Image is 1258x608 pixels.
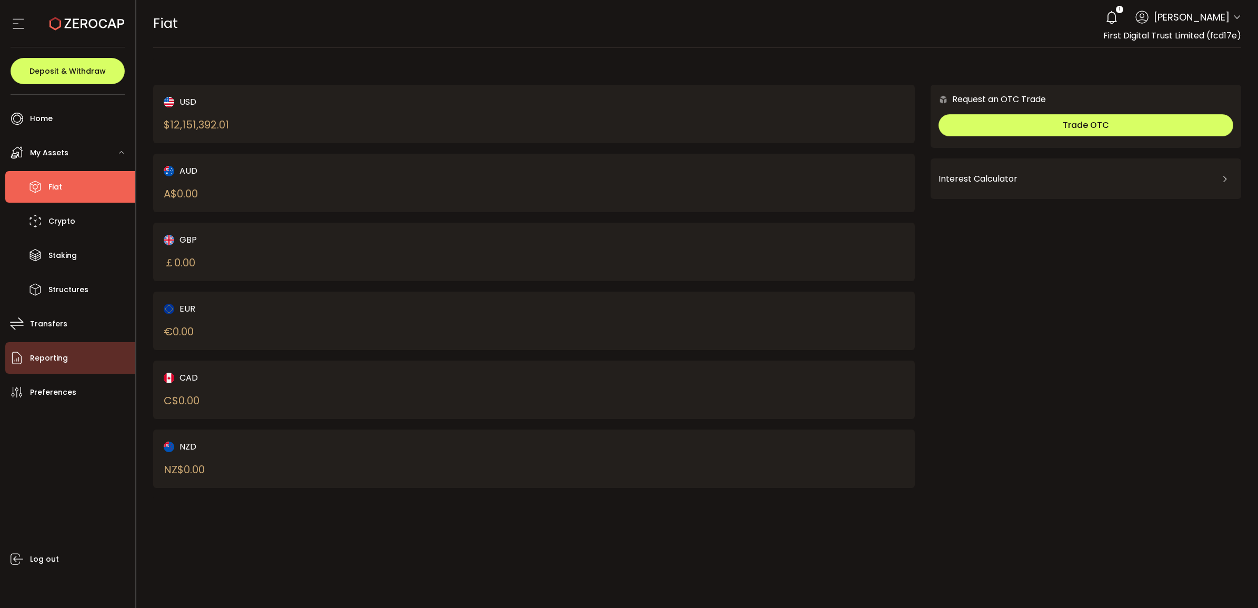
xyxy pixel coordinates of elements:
span: First Digital Trust Limited (fcd17e) [1103,29,1241,42]
span: 1 [1119,6,1120,13]
button: Trade OTC [938,114,1233,136]
img: nzd_portfolio.svg [164,442,174,452]
div: EUR [164,302,497,315]
div: Interest Calculator [938,166,1233,192]
div: NZD [164,440,497,453]
span: Fiat [48,180,62,195]
img: 6nGpN7MZ9FLuBP83NiajKbTRY4UzlzQtBKtCrLLspmCkSvCZHBKvY3NxgQaT5JnOQREvtQ257bXeeSTueZfAPizblJ+Fe8JwA... [938,95,948,104]
img: cad_portfolio.svg [164,373,174,383]
div: $ 12,151,392.01 [164,117,229,133]
span: Log out [30,552,59,567]
span: Fiat [153,14,178,33]
div: C$ 0.00 [164,393,199,408]
span: Preferences [30,385,76,400]
span: Crypto [48,214,75,229]
div: ￡ 0.00 [164,255,195,271]
div: A$ 0.00 [164,186,198,202]
span: Transfers [30,316,67,332]
span: Deposit & Withdraw [29,67,106,75]
div: USD [164,95,497,108]
iframe: Chat Widget [1205,557,1258,608]
img: aud_portfolio.svg [164,166,174,176]
div: CAD [164,371,497,384]
span: Structures [48,282,88,297]
span: Reporting [30,351,68,366]
button: Deposit & Withdraw [11,58,125,84]
div: Request an OTC Trade [931,93,1046,106]
div: GBP [164,233,497,246]
span: [PERSON_NAME] [1154,10,1230,24]
span: My Assets [30,145,68,161]
span: Trade OTC [1063,119,1109,131]
div: AUD [164,164,497,177]
img: eur_portfolio.svg [164,304,174,314]
div: € 0.00 [164,324,194,340]
div: NZ$ 0.00 [164,462,205,477]
span: Home [30,111,53,126]
span: Staking [48,248,77,263]
img: gbp_portfolio.svg [164,235,174,245]
img: usd_portfolio.svg [164,97,174,107]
